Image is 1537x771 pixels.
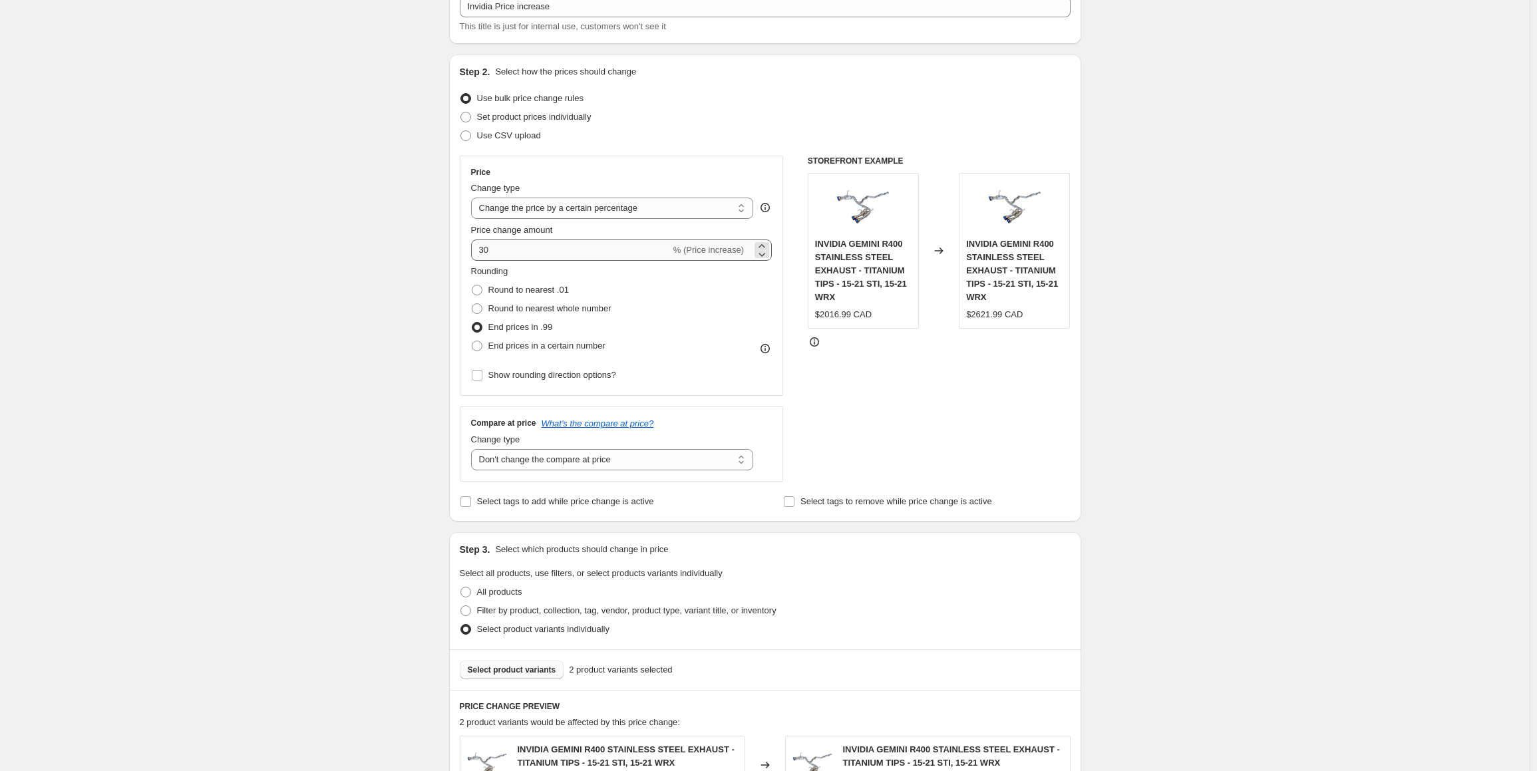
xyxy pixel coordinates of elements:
span: Select all products, use filters, or select products variants individually [460,568,723,578]
input: -15 [471,239,671,261]
span: Change type [471,183,520,193]
span: INVIDIA GEMINI R400 STAINLESS STEEL EXHAUST - TITANIUM TIPS - 15-21 STI, 15-21 WRX [843,744,1060,768]
span: Set product prices individually [477,112,592,122]
span: End prices in .99 [488,322,553,332]
h6: STOREFRONT EXAMPLE [808,156,1071,166]
button: What's the compare at price? [542,418,654,428]
span: Rounding [471,266,508,276]
h6: PRICE CHANGE PREVIEW [460,701,1071,712]
h2: Step 2. [460,65,490,78]
span: $2621.99 CAD [966,309,1023,319]
span: This title is just for internal use, customers won't see it [460,21,666,31]
span: Round to nearest whole number [488,303,611,313]
span: Round to nearest .01 [488,285,569,295]
button: Select product variants [460,661,564,679]
span: 2 product variants would be affected by this price change: [460,717,680,727]
span: Filter by product, collection, tag, vendor, product type, variant title, or inventory [477,605,776,615]
div: help [759,201,772,214]
span: Show rounding direction options? [488,370,616,380]
img: Polish_20201205_222006720_7b2f7203-fb37-4efe-84ed-eeff628dc8a0_80x.jpg [836,180,890,233]
span: % (Price increase) [673,245,744,255]
h3: Price [471,167,490,178]
img: Polish_20201205_222006720_7b2f7203-fb37-4efe-84ed-eeff628dc8a0_80x.jpg [988,180,1041,233]
span: 2 product variants selected [569,663,672,677]
span: End prices in a certain number [488,341,605,351]
span: Select product variants [468,665,556,675]
span: Use CSV upload [477,130,541,140]
span: Change type [471,434,520,444]
span: All products [477,587,522,597]
span: INVIDIA GEMINI R400 STAINLESS STEEL EXHAUST - TITANIUM TIPS - 15-21 STI, 15-21 WRX [518,744,735,768]
span: Price change amount [471,225,553,235]
p: Select how the prices should change [495,65,636,78]
h2: Step 3. [460,543,490,556]
span: $2016.99 CAD [815,309,872,319]
span: INVIDIA GEMINI R400 STAINLESS STEEL EXHAUST - TITANIUM TIPS - 15-21 STI, 15-21 WRX [966,239,1058,302]
p: Select which products should change in price [495,543,668,556]
span: Select product variants individually [477,624,609,634]
span: Select tags to remove while price change is active [800,496,992,506]
span: Use bulk price change rules [477,93,584,103]
span: Select tags to add while price change is active [477,496,654,506]
span: INVIDIA GEMINI R400 STAINLESS STEEL EXHAUST - TITANIUM TIPS - 15-21 STI, 15-21 WRX [815,239,907,302]
h3: Compare at price [471,418,536,428]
